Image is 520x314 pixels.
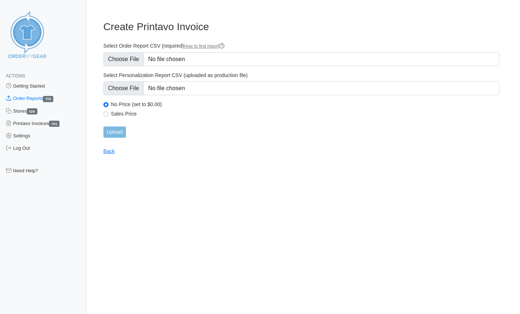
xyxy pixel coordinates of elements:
h3: Create Printavo Invoice [103,21,499,33]
input: Upload [103,126,126,138]
span: 701 [49,121,60,127]
label: Select Personalization Report CSV (uploaded as production file) [103,72,499,78]
span: 703 [43,96,53,102]
span: 528 [27,108,37,114]
span: Actions [6,73,25,78]
label: Sales Price [111,110,499,117]
a: How to find report [184,44,225,49]
label: No Price (set to $0.00) [111,101,499,108]
a: Back [103,148,115,154]
label: Select Order Report CSV (required) [103,43,499,49]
